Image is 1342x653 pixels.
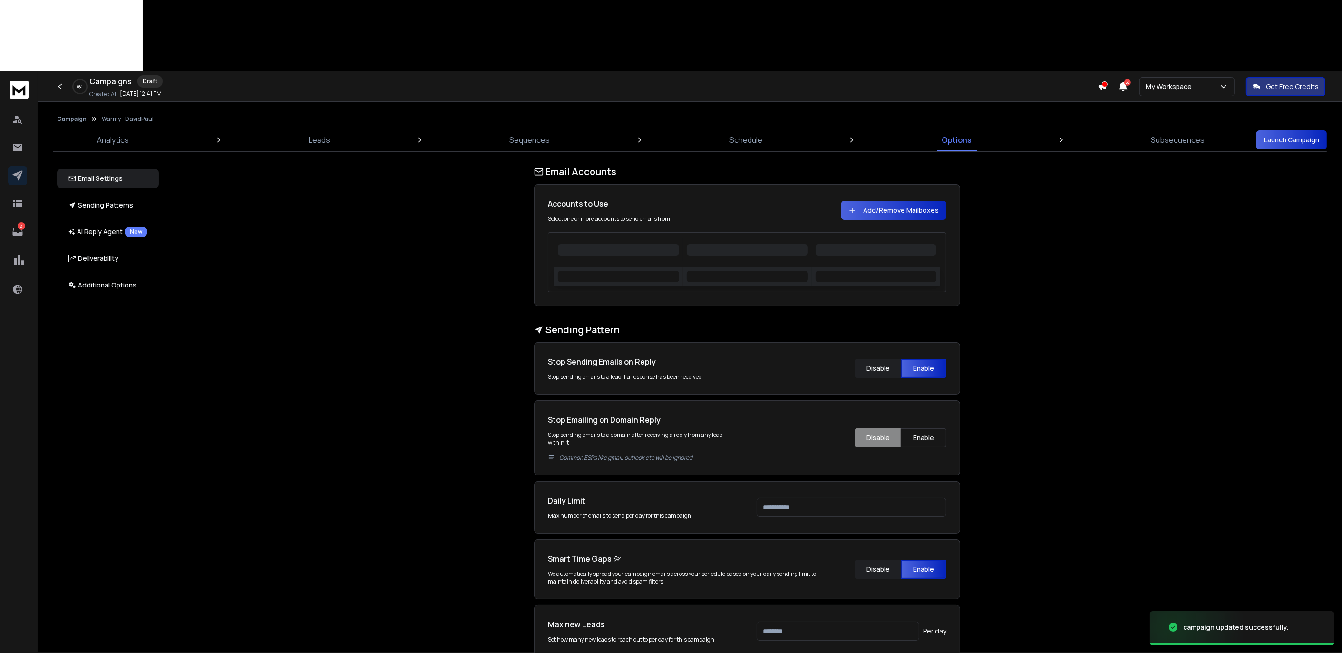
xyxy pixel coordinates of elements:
[1266,82,1319,91] p: Get Free Credits
[509,134,550,146] p: Sequences
[57,115,87,123] button: Campaign
[91,129,135,151] a: Analytics
[936,129,977,151] a: Options
[309,134,330,146] p: Leads
[8,222,27,241] a: 2
[1256,130,1327,149] button: Launch Campaign
[724,129,768,151] a: Schedule
[68,174,123,183] p: Email Settings
[1246,77,1325,96] button: Get Free Credits
[97,134,129,146] p: Analytics
[89,76,132,87] h1: Campaigns
[137,75,163,88] div: Draft
[78,84,83,89] p: 0 %
[729,134,762,146] p: Schedule
[1124,79,1131,86] span: 50
[303,129,336,151] a: Leads
[18,222,25,230] p: 2
[504,129,555,151] a: Sequences
[10,81,29,99] img: logo
[120,90,162,98] p: [DATE] 12:41 PM
[534,165,960,178] h1: Email Accounts
[1146,129,1211,151] a: Subsequences
[89,90,118,98] p: Created At:
[942,134,972,146] p: Options
[1146,82,1196,91] p: My Workspace
[1183,623,1289,632] div: campaign updated successfully.
[1151,134,1205,146] p: Subsequences
[102,115,154,123] p: Warmy - DavidPaul
[57,169,159,188] button: Email Settings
